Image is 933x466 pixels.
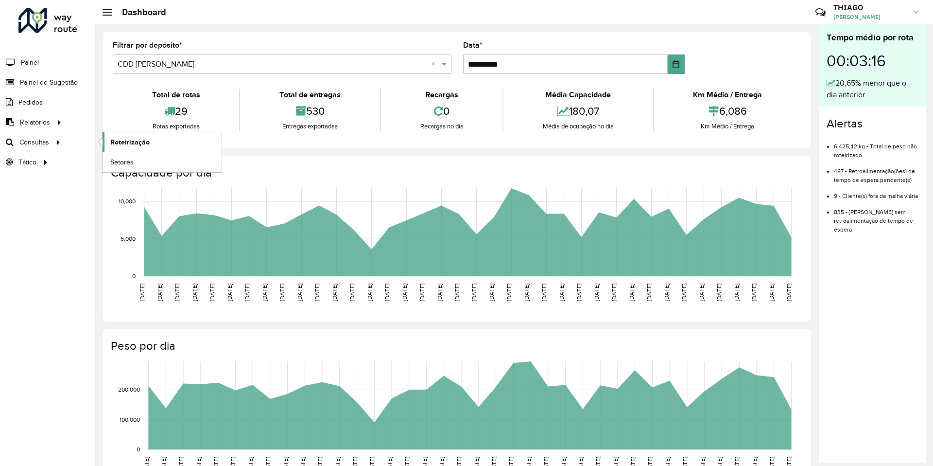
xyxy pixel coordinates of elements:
text: [DATE] [331,284,338,301]
div: 29 [115,101,237,122]
text: [DATE] [611,284,617,301]
text: [DATE] [279,284,285,301]
text: [DATE] [436,284,443,301]
text: 10,000 [119,198,136,204]
div: Total de rotas [115,89,237,101]
text: 0 [132,273,136,279]
div: Km Médio / Entrega [657,122,799,131]
span: Painel [21,57,39,68]
text: [DATE] [349,284,355,301]
span: Roteirização [110,137,150,147]
div: Rotas exportadas [115,122,237,131]
span: Clear all [431,58,439,70]
text: 5,000 [121,235,136,242]
span: Consultas [19,137,49,147]
text: [DATE] [244,284,250,301]
text: [DATE] [226,284,233,301]
h4: Peso por dia [111,339,801,353]
text: [DATE] [156,284,163,301]
text: [DATE] [139,284,145,301]
div: Média de ocupação no dia [506,122,650,131]
div: Tempo médio por rota [827,31,918,44]
label: Filtrar por depósito [113,39,182,51]
div: Média Capacidade [506,89,650,101]
span: [PERSON_NAME] [833,13,906,21]
li: 487 - Retroalimentação(ões) de tempo de espera pendente(s) [834,160,918,184]
text: [DATE] [733,284,740,301]
div: Entregas exportadas [242,122,377,131]
text: [DATE] [576,284,582,301]
a: Contato Rápido [810,2,831,23]
text: [DATE] [751,284,757,301]
a: Roteirização [103,132,222,152]
text: [DATE] [488,284,495,301]
text: [DATE] [314,284,320,301]
text: [DATE] [261,284,268,301]
div: 0 [383,101,500,122]
h4: Alertas [827,117,918,131]
div: 6,086 [657,101,799,122]
span: Painel de Sugestão [20,77,78,88]
div: 20,65% menor que o dia anterior [827,77,918,101]
button: Choose Date [668,54,685,74]
text: [DATE] [698,284,705,301]
h2: Dashboard [112,7,166,18]
text: [DATE] [454,284,460,301]
text: [DATE] [174,284,180,301]
label: Data [463,39,483,51]
text: [DATE] [646,284,652,301]
text: [DATE] [628,284,635,301]
text: [DATE] [523,284,530,301]
text: [DATE] [419,284,425,301]
h3: THIAGO [833,3,906,12]
text: 200,000 [118,387,140,393]
a: Setores [103,152,222,172]
span: Pedidos [18,97,43,108]
text: [DATE] [191,284,198,301]
span: Setores [110,157,134,167]
div: 00:03:16 [827,44,918,77]
text: [DATE] [716,284,722,301]
div: 180,07 [506,101,650,122]
text: [DATE] [366,284,373,301]
text: [DATE] [558,284,565,301]
li: 835 - [PERSON_NAME] sem retroalimentação de tempo de espera [834,200,918,234]
div: Km Médio / Entrega [657,89,799,101]
text: [DATE] [681,284,687,301]
span: Relatórios [20,117,50,127]
text: [DATE] [663,284,670,301]
text: [DATE] [471,284,477,301]
h4: Capacidade por dia [111,166,801,180]
span: Tático [18,157,36,167]
text: [DATE] [384,284,390,301]
li: 9 - Cliente(s) fora da malha viária [834,184,918,200]
text: [DATE] [506,284,512,301]
div: Recargas [383,89,500,101]
text: [DATE] [786,284,792,301]
text: [DATE] [593,284,600,301]
text: [DATE] [401,284,408,301]
div: Total de entregas [242,89,377,101]
text: [DATE] [209,284,215,301]
li: 6.425,42 kg - Total de peso não roteirizado [834,135,918,160]
text: [DATE] [296,284,303,301]
text: 100,000 [120,416,140,423]
div: Recargas no dia [383,122,500,131]
text: [DATE] [768,284,775,301]
div: 530 [242,101,377,122]
text: [DATE] [541,284,547,301]
text: 0 [137,446,140,452]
